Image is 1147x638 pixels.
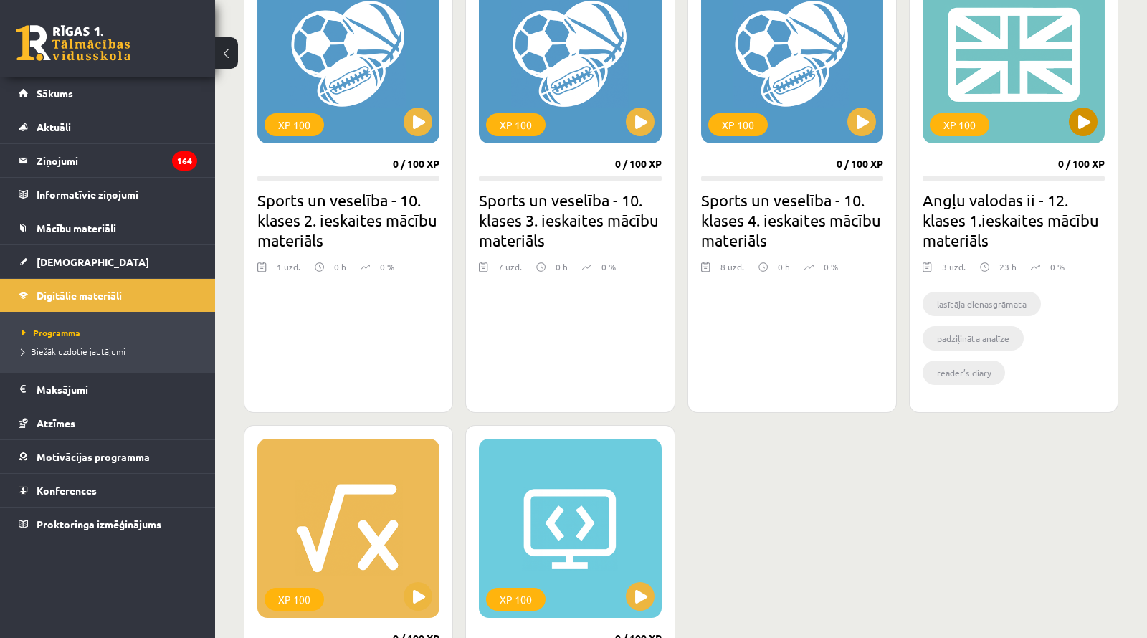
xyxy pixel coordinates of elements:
[556,260,568,273] p: 0 h
[22,346,125,357] span: Biežāk uzdotie jautājumi
[37,87,73,100] span: Sākums
[720,260,744,282] div: 8 uzd.
[22,326,201,339] a: Programma
[37,518,161,530] span: Proktoringa izmēģinājums
[37,255,149,268] span: [DEMOGRAPHIC_DATA]
[701,190,883,250] h2: Sports un veselība - 10. klases 4. ieskaites mācību materiāls
[19,178,197,211] a: Informatīvie ziņojumi
[19,440,197,473] a: Motivācijas programma
[999,260,1017,273] p: 23 h
[942,260,966,282] div: 3 uzd.
[1050,260,1065,273] p: 0 %
[486,588,546,611] div: XP 100
[601,260,616,273] p: 0 %
[37,373,197,406] legend: Maksājumi
[19,245,197,278] a: [DEMOGRAPHIC_DATA]
[19,406,197,439] a: Atzīmes
[19,77,197,110] a: Sākums
[37,484,97,497] span: Konferences
[37,144,197,177] legend: Ziņojumi
[277,260,300,282] div: 1 uzd.
[37,416,75,429] span: Atzīmes
[19,508,197,541] a: Proktoringa izmēģinājums
[257,190,439,250] h2: Sports un veselība - 10. klases 2. ieskaites mācību materiāls
[19,211,197,244] a: Mācību materiāli
[930,113,989,136] div: XP 100
[486,113,546,136] div: XP 100
[16,25,130,61] a: Rīgas 1. Tālmācības vidusskola
[37,289,122,302] span: Digitālie materiāli
[22,327,80,338] span: Programma
[37,222,116,234] span: Mācību materiāli
[37,178,197,211] legend: Informatīvie ziņojumi
[334,260,346,273] p: 0 h
[19,144,197,177] a: Ziņojumi164
[37,120,71,133] span: Aktuāli
[923,292,1041,316] li: lasītāja dienasgrāmata
[923,190,1105,250] h2: Angļu valodas ii - 12. klases 1.ieskaites mācību materiāls
[923,361,1005,385] li: reader’s diary
[265,113,324,136] div: XP 100
[708,113,768,136] div: XP 100
[22,345,201,358] a: Biežāk uzdotie jautājumi
[778,260,790,273] p: 0 h
[923,326,1024,351] li: padziļināta analīze
[380,260,394,273] p: 0 %
[37,450,150,463] span: Motivācijas programma
[19,474,197,507] a: Konferences
[498,260,522,282] div: 7 uzd.
[19,110,197,143] a: Aktuāli
[265,588,324,611] div: XP 100
[19,279,197,312] a: Digitālie materiāli
[19,373,197,406] a: Maksājumi
[479,190,661,250] h2: Sports un veselība - 10. klases 3. ieskaites mācību materiāls
[172,151,197,171] i: 164
[824,260,838,273] p: 0 %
